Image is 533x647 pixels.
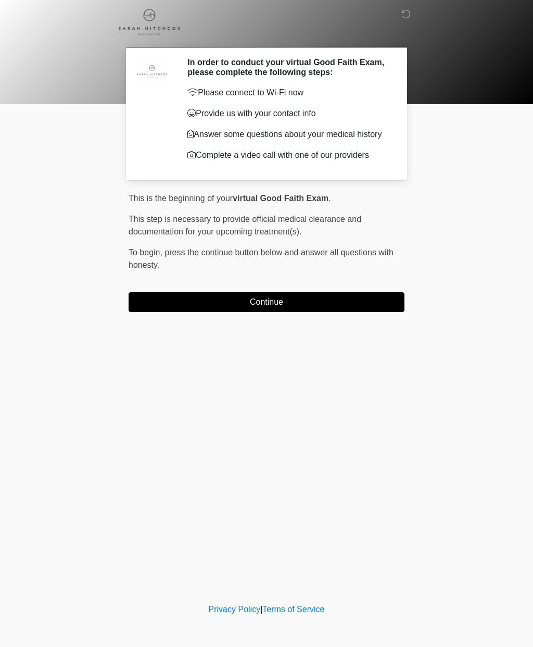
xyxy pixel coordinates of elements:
img: Agent Avatar [136,57,168,89]
p: Provide us with your contact info [187,107,389,120]
p: Answer some questions about your medical history [187,128,389,141]
span: This step is necessary to provide official medical clearance and documentation for your upcoming ... [129,215,361,236]
a: Privacy Policy [209,605,261,614]
button: Continue [129,292,404,312]
p: Please connect to Wi-Fi now [187,86,389,99]
span: press the continue button below and answer all questions with honesty. [129,248,394,269]
span: This is the beginning of your [129,194,233,203]
p: Complete a video call with one of our providers [187,149,389,161]
a: Terms of Service [262,605,324,614]
a: | [260,605,262,614]
span: To begin, [129,248,164,257]
h2: In order to conduct your virtual Good Faith Exam, please complete the following steps: [187,57,389,77]
strong: virtual Good Faith Exam [233,194,328,203]
span: . [328,194,331,203]
img: Sarah Hitchcox Aesthetics Logo [118,8,181,35]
